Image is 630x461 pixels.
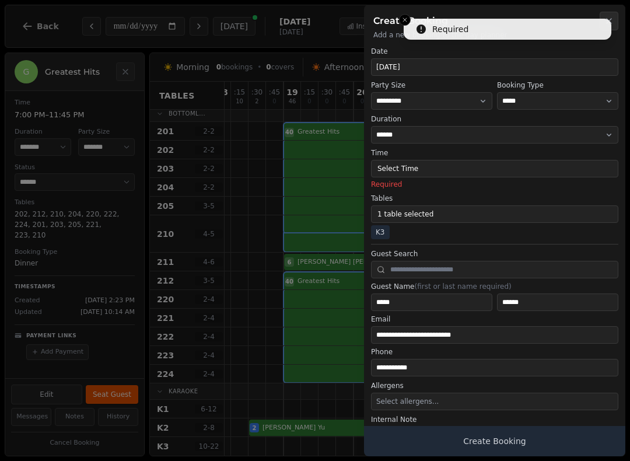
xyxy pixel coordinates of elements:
[373,30,616,40] p: Add a new booking to the day planner
[371,393,618,410] button: Select allergens...
[373,14,616,28] h2: Create Booking
[371,347,618,357] label: Phone
[497,81,618,90] label: Booking Type
[371,81,492,90] label: Party Size
[371,148,618,158] label: Time
[371,114,618,124] label: Duration
[371,160,618,177] button: Select Time
[371,282,618,291] label: Guest Name
[371,194,618,203] label: Tables
[371,205,618,223] button: 1 table selected
[371,415,618,424] label: Internal Note
[414,282,511,291] span: (first or last name required)
[371,315,618,324] label: Email
[371,58,618,76] button: [DATE]
[371,47,618,56] label: Date
[371,180,618,189] p: Required
[376,397,439,406] span: Select allergens...
[371,381,618,390] label: Allergens
[371,225,390,239] span: K3
[371,249,618,259] label: Guest Search
[364,426,625,456] button: Create Booking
